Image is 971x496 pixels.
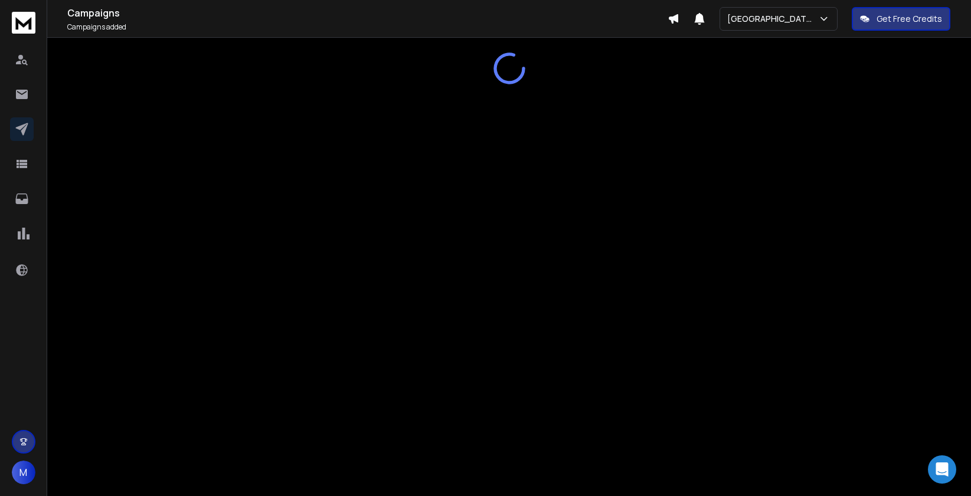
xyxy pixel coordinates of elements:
[877,13,942,25] p: Get Free Credits
[928,455,956,484] div: Open Intercom Messenger
[67,22,668,32] p: Campaigns added
[12,461,35,484] button: M
[852,7,950,31] button: Get Free Credits
[727,13,818,25] p: [GEOGRAPHIC_DATA]
[67,6,668,20] h1: Campaigns
[12,12,35,34] img: logo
